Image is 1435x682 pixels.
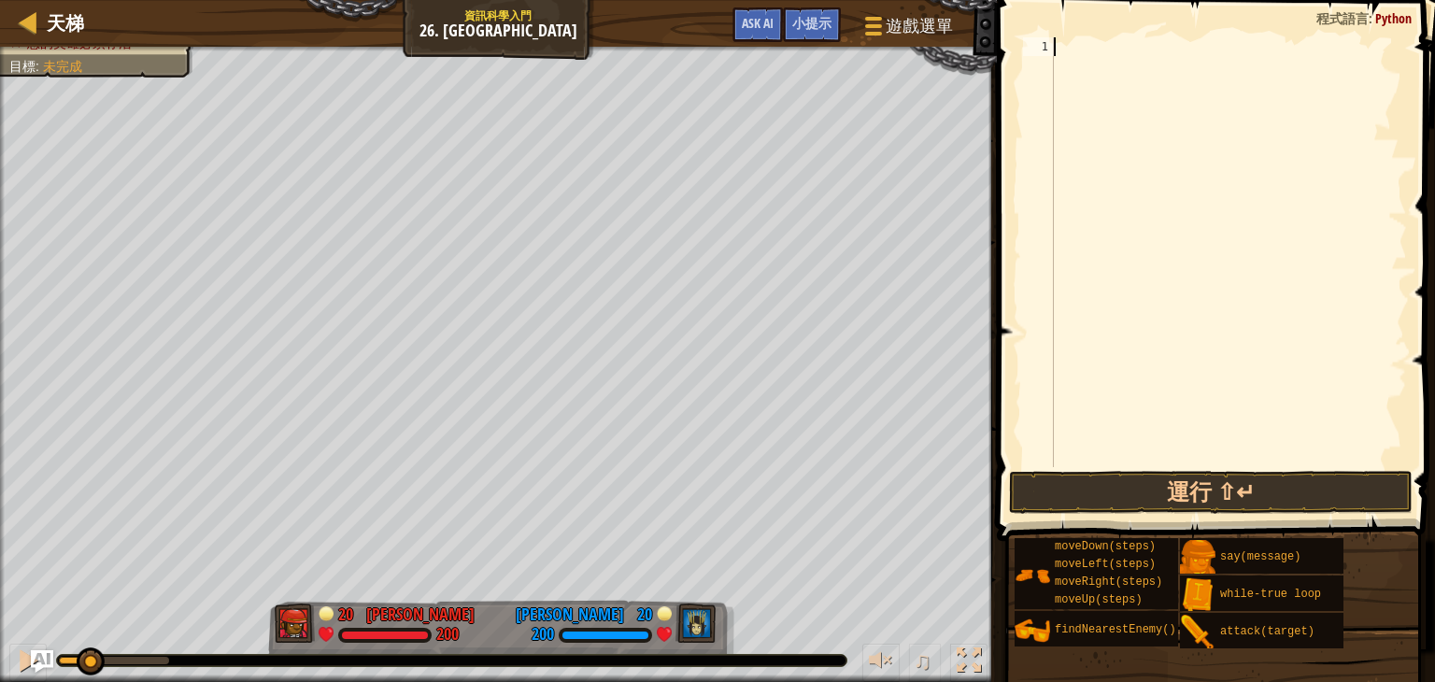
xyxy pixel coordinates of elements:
[366,603,475,627] div: [PERSON_NAME]
[675,604,717,643] img: thang_avatar_frame.png
[1055,623,1176,636] span: findNearestEnemy()
[913,646,931,675] span: ♫
[1180,540,1215,575] img: portrait.png
[1023,37,1054,56] div: 1
[1015,613,1050,648] img: portrait.png
[1055,593,1143,606] span: moveUp(steps)
[275,604,316,643] img: thang_avatar_frame.png
[850,7,964,51] button: 遊戲選單
[1055,540,1156,553] span: moveDown(steps)
[886,14,953,38] span: 遊戲選單
[950,644,987,682] button: 切換全螢幕
[909,644,941,682] button: ♫
[732,7,783,42] button: Ask AI
[36,59,43,74] span: :
[31,650,53,673] button: Ask AI
[1180,615,1215,650] img: portrait.png
[1375,9,1412,27] span: Python
[1055,575,1162,589] span: moveRight(steps)
[1316,9,1369,27] span: 程式語言
[1220,588,1321,601] span: while-true loop
[532,627,554,644] div: 200
[37,10,84,36] a: 天梯
[1369,9,1375,27] span: :
[742,14,774,32] span: Ask AI
[792,14,831,32] span: 小提示
[633,603,652,619] div: 20
[9,644,47,682] button: Ctrl + P: Pause
[47,10,84,36] span: 天梯
[862,644,900,682] button: 調整音量
[9,59,36,74] span: 目標
[1009,471,1413,514] button: 運行 ⇧↵
[1055,558,1156,571] span: moveLeft(steps)
[1015,558,1050,593] img: portrait.png
[1180,577,1215,613] img: portrait.png
[1220,550,1300,563] span: say(message)
[516,603,624,627] div: [PERSON_NAME]
[436,627,459,644] div: 200
[43,59,82,74] span: 未完成
[1220,625,1314,638] span: attack(target)
[338,603,357,619] div: 20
